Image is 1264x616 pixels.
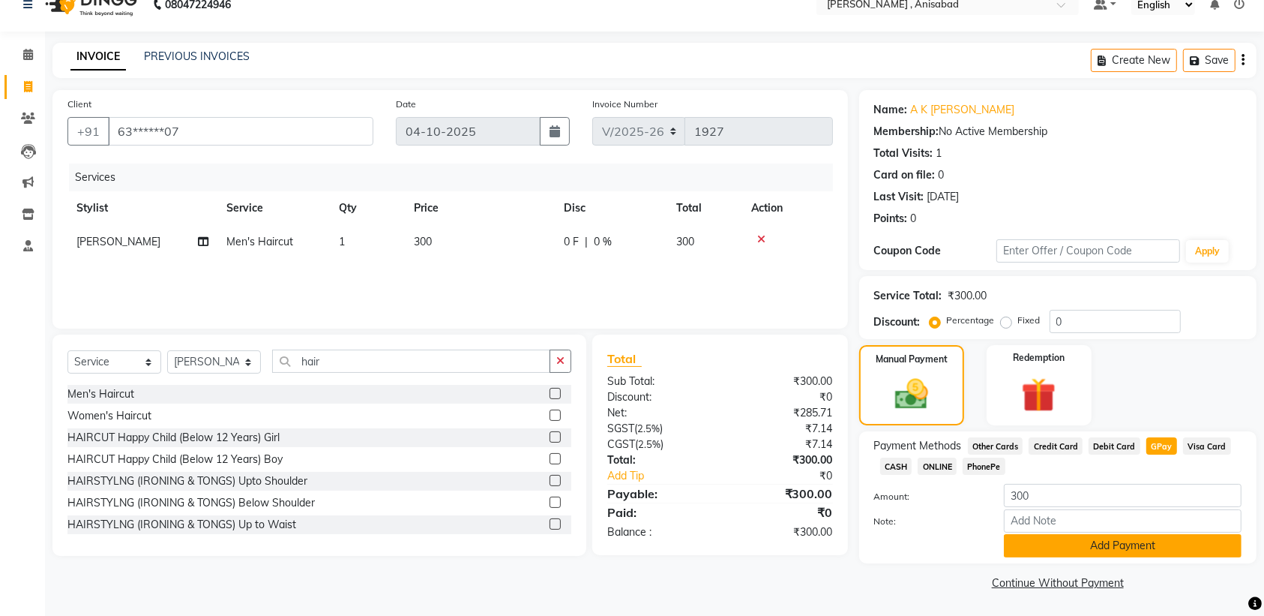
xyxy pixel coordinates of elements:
span: GPay [1146,437,1177,455]
span: Payment Methods [874,438,962,454]
div: Men's Haircut [67,386,134,402]
th: Stylist [67,191,217,225]
div: [DATE] [927,189,960,205]
span: Visa Card [1183,437,1231,455]
div: ₹300.00 [720,374,843,389]
label: Client [67,98,91,111]
div: 0 [911,211,917,227]
label: Manual Payment [876,353,948,366]
div: Balance : [596,524,720,540]
span: Other Cards [968,437,1023,455]
span: 300 [414,235,432,248]
span: 0 % [594,234,612,250]
div: HAIRSTYLNG (IRONING & TONGS) Below Shoulder [67,495,315,511]
th: Price [405,191,555,225]
span: 2.5% [637,422,660,434]
div: Card on file: [874,167,936,183]
label: Note: [863,515,993,528]
span: 0 F [564,234,579,250]
span: Total [607,351,642,367]
span: 1 [339,235,345,248]
div: Points: [874,211,908,227]
div: Paid: [596,503,720,521]
span: [PERSON_NAME] [76,235,160,248]
div: ₹300.00 [720,485,843,503]
div: Last Visit: [874,189,924,205]
span: 300 [676,235,694,248]
div: HAIRCUT Happy Child (Below 12 Years) Boy [67,452,283,467]
div: ₹7.14 [720,437,843,452]
div: HAIRSTYLNG (IRONING & TONGS) Upto Shoulder [67,473,307,489]
div: ₹285.71 [720,405,843,421]
div: Membership: [874,124,939,140]
span: Men's Haircut [226,235,293,248]
a: A K [PERSON_NAME] [911,102,1015,118]
div: HAIRCUT Happy Child (Below 12 Years) Girl [67,430,280,446]
input: Search by Name/Mobile/Email/Code [108,117,373,146]
div: Sub Total: [596,374,720,389]
span: Credit Card [1029,437,1083,455]
a: INVOICE [70,44,126,71]
span: CASH [880,458,912,475]
div: HAIRSTYLNG (IRONING & TONGS) Up to Waist [67,517,296,533]
div: Name: [874,102,908,118]
div: Total: [596,452,720,468]
input: Search or Scan [272,350,550,373]
span: SGST [607,422,634,435]
button: Create New [1091,49,1177,72]
div: ( ) [596,421,720,437]
div: ₹7.14 [720,421,843,437]
div: ₹0 [741,468,844,484]
th: Total [667,191,742,225]
img: _gift.svg [1011,374,1067,416]
label: Date [396,98,416,111]
label: Redemption [1013,351,1065,365]
span: PhonePe [963,458,1005,475]
label: Fixed [1018,314,1041,327]
div: No Active Membership [874,124,1242,140]
div: ₹0 [720,389,843,405]
div: Service Total: [874,288,942,304]
label: Percentage [947,314,995,327]
div: ( ) [596,437,720,452]
th: Disc [555,191,667,225]
input: Amount [1004,484,1242,507]
a: Continue Without Payment [862,575,1254,591]
div: 0 [939,167,945,183]
button: Apply [1186,240,1229,263]
span: | [585,234,588,250]
th: Qty [330,191,405,225]
label: Invoice Number [592,98,657,111]
span: 2.5% [638,438,660,450]
a: Add Tip [596,468,741,484]
div: Coupon Code [874,243,996,259]
th: Service [217,191,330,225]
div: Women's Haircut [67,408,151,424]
div: Net: [596,405,720,421]
img: _cash.svg [885,375,939,413]
div: Services [69,164,844,191]
span: Debit Card [1089,437,1140,455]
div: ₹300.00 [948,288,987,304]
span: CGST [607,437,635,451]
div: ₹300.00 [720,452,843,468]
button: Save [1183,49,1236,72]
th: Action [742,191,833,225]
button: +91 [67,117,109,146]
div: ₹0 [720,503,843,521]
div: Payable: [596,485,720,503]
input: Add Note [1004,509,1242,533]
a: PREVIOUS INVOICES [144,50,250,63]
div: Discount: [596,389,720,405]
div: Discount: [874,314,921,330]
button: Add Payment [1004,534,1242,557]
div: ₹300.00 [720,524,843,540]
div: 1 [936,146,942,161]
input: Enter Offer / Coupon Code [996,239,1180,263]
span: ONLINE [918,458,957,475]
div: Total Visits: [874,146,933,161]
label: Amount: [863,490,993,503]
